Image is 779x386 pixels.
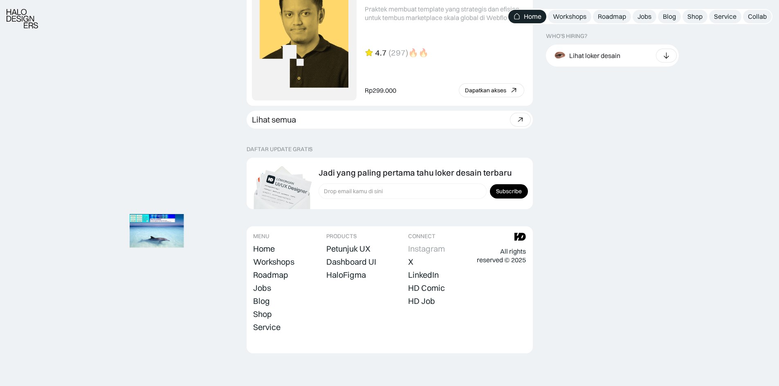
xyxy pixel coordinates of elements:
[408,243,445,254] a: Instagram
[252,115,296,125] div: Lihat semua
[408,256,413,268] a: X
[490,184,528,199] input: Subscribe
[709,10,741,23] a: Service
[714,12,736,21] div: Service
[459,83,524,97] a: Dapatkan akses
[326,244,370,254] div: Petunjuk UX
[408,295,435,307] a: HD Job
[247,146,312,153] div: DAFTAR UPDATE GRATIS
[253,256,294,268] a: Workshops
[408,283,445,293] div: HD Comic
[326,233,357,240] div: PRODUCTS
[253,309,272,319] div: Shop
[408,233,436,240] div: CONNECT
[658,10,681,23] a: Blog
[253,295,270,307] a: Blog
[247,111,533,129] a: Lihat semua
[253,233,269,240] div: MENU
[663,12,676,21] div: Blog
[253,257,294,267] div: Workshops
[253,269,288,281] a: Roadmap
[253,296,270,306] div: Blog
[548,10,591,23] a: Workshops
[365,86,396,95] div: Rp299.000
[253,321,281,333] a: Service
[408,296,435,306] div: HD Job
[593,10,631,23] a: Roadmap
[253,322,281,332] div: Service
[253,243,275,254] a: Home
[326,256,376,268] a: Dashboard UI
[319,183,487,199] input: Drop email kamu di sini
[326,243,370,254] a: Petunjuk UX
[748,12,767,21] div: Collab
[408,270,439,280] div: LinkedIn
[477,247,526,264] div: All rights reserved © 2025
[326,257,376,267] div: Dashboard UI
[408,244,445,254] div: Instagram
[633,10,656,23] a: Jobs
[569,51,620,60] div: Lihat loker desain
[546,33,587,40] div: WHO’S HIRING?
[408,282,445,294] a: HD Comic
[687,12,703,21] div: Shop
[465,87,506,94] div: Dapatkan akses
[253,244,275,254] div: Home
[508,10,546,23] a: Home
[253,308,272,320] a: Shop
[408,269,439,281] a: LinkedIn
[319,183,528,199] form: Form Subscription
[253,270,288,280] div: Roadmap
[326,269,366,281] a: HaloFigma
[638,12,651,21] div: Jobs
[553,12,586,21] div: Workshops
[253,282,271,294] a: Jobs
[408,257,413,267] div: X
[326,270,366,280] div: HaloFigma
[743,10,772,23] a: Collab
[524,12,541,21] div: Home
[253,283,271,293] div: Jobs
[682,10,707,23] a: Shop
[598,12,626,21] div: Roadmap
[319,168,512,178] div: Jadi yang paling pertama tahu loker desain terbaru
